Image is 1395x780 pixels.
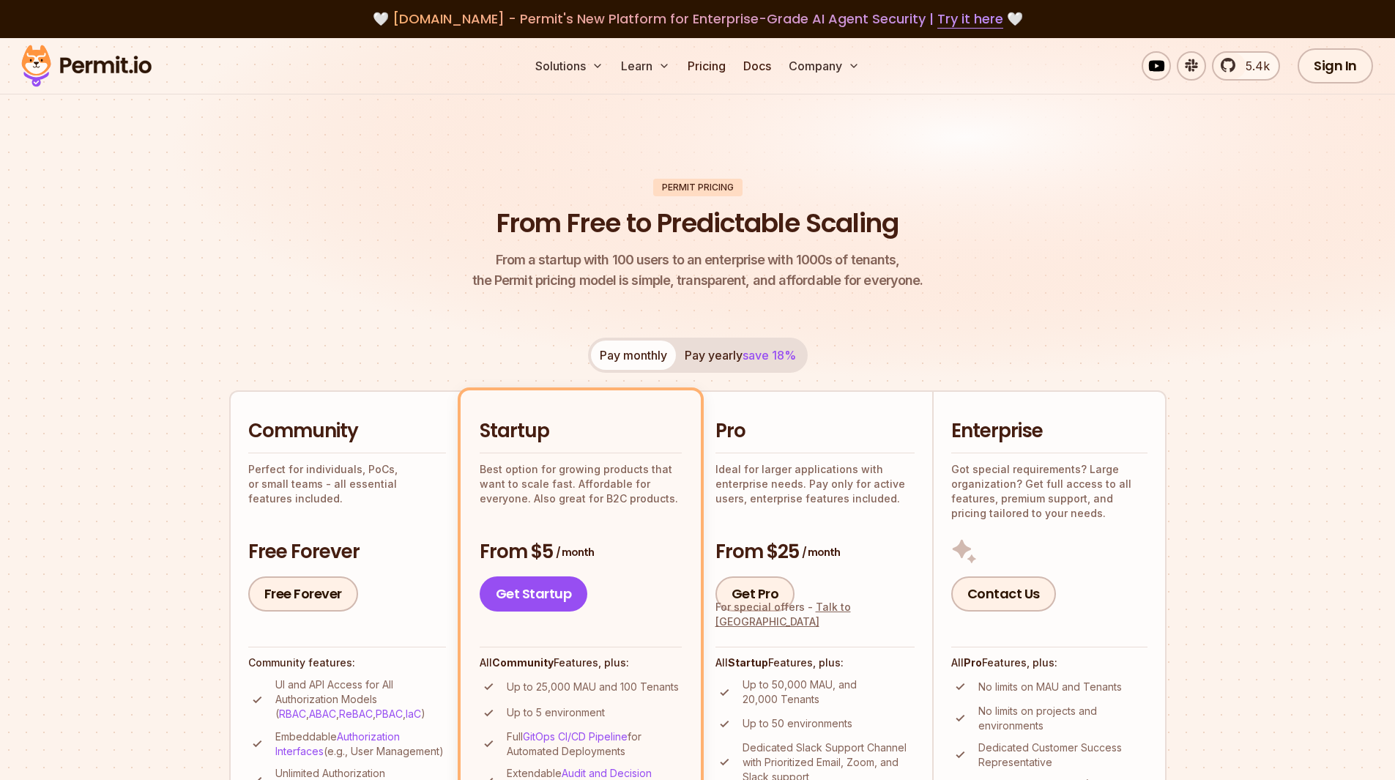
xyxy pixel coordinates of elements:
a: Free Forever [248,576,358,612]
span: From a startup with 100 users to an enterprise with 1000s of tenants, [472,250,923,270]
h4: All Features, plus: [715,655,915,670]
h3: From $5 [480,539,682,565]
h4: Community features: [248,655,446,670]
div: For special offers - [715,600,915,629]
p: Perfect for individuals, PoCs, or small teams - all essential features included. [248,462,446,506]
a: Get Startup [480,576,588,612]
h3: From $25 [715,539,915,565]
p: Up to 5 environment [507,705,605,720]
a: Docs [737,51,777,81]
p: Ideal for larger applications with enterprise needs. Pay only for active users, enterprise featur... [715,462,915,506]
p: Up to 25,000 MAU and 100 Tenants [507,680,679,694]
h4: All Features, plus: [951,655,1147,670]
a: Get Pro [715,576,795,612]
p: Got special requirements? Large organization? Get full access to all features, premium support, a... [951,462,1147,521]
a: GitOps CI/CD Pipeline [523,730,628,743]
h2: Pro [715,418,915,445]
img: Permit logo [15,41,158,91]
a: 5.4k [1212,51,1280,81]
button: Learn [615,51,676,81]
span: / month [802,545,840,560]
a: ABAC [309,707,336,720]
p: Full for Automated Deployments [507,729,682,759]
span: 5.4k [1237,57,1270,75]
a: RBAC [279,707,306,720]
a: IaC [406,707,421,720]
h2: Startup [480,418,682,445]
div: Permit Pricing [653,179,743,196]
span: save 18% [743,348,796,363]
div: 🤍 🤍 [35,9,1360,29]
a: Try it here [937,10,1003,29]
button: Pay yearlysave 18% [676,341,805,370]
p: Up to 50 environments [743,716,852,731]
a: Sign In [1298,48,1373,83]
span: / month [556,545,594,560]
a: Pricing [682,51,732,81]
a: PBAC [376,707,403,720]
a: Authorization Interfaces [275,730,400,757]
h4: All Features, plus: [480,655,682,670]
strong: Community [492,656,554,669]
p: UI and API Access for All Authorization Models ( , , , , ) [275,677,446,721]
h3: Free Forever [248,539,446,565]
p: Best option for growing products that want to scale fast. Affordable for everyone. Also great for... [480,462,682,506]
a: ReBAC [339,707,373,720]
p: Embeddable (e.g., User Management) [275,729,446,759]
button: Solutions [529,51,609,81]
h1: From Free to Predictable Scaling [496,205,899,242]
span: [DOMAIN_NAME] - Permit's New Platform for Enterprise-Grade AI Agent Security | [393,10,1003,28]
h2: Community [248,418,446,445]
button: Company [783,51,866,81]
strong: Startup [728,656,768,669]
p: Up to 50,000 MAU, and 20,000 Tenants [743,677,915,707]
p: the Permit pricing model is simple, transparent, and affordable for everyone. [472,250,923,291]
h2: Enterprise [951,418,1147,445]
p: No limits on MAU and Tenants [978,680,1122,694]
p: No limits on projects and environments [978,704,1147,733]
p: Dedicated Customer Success Representative [978,740,1147,770]
strong: Pro [964,656,982,669]
a: Contact Us [951,576,1056,612]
